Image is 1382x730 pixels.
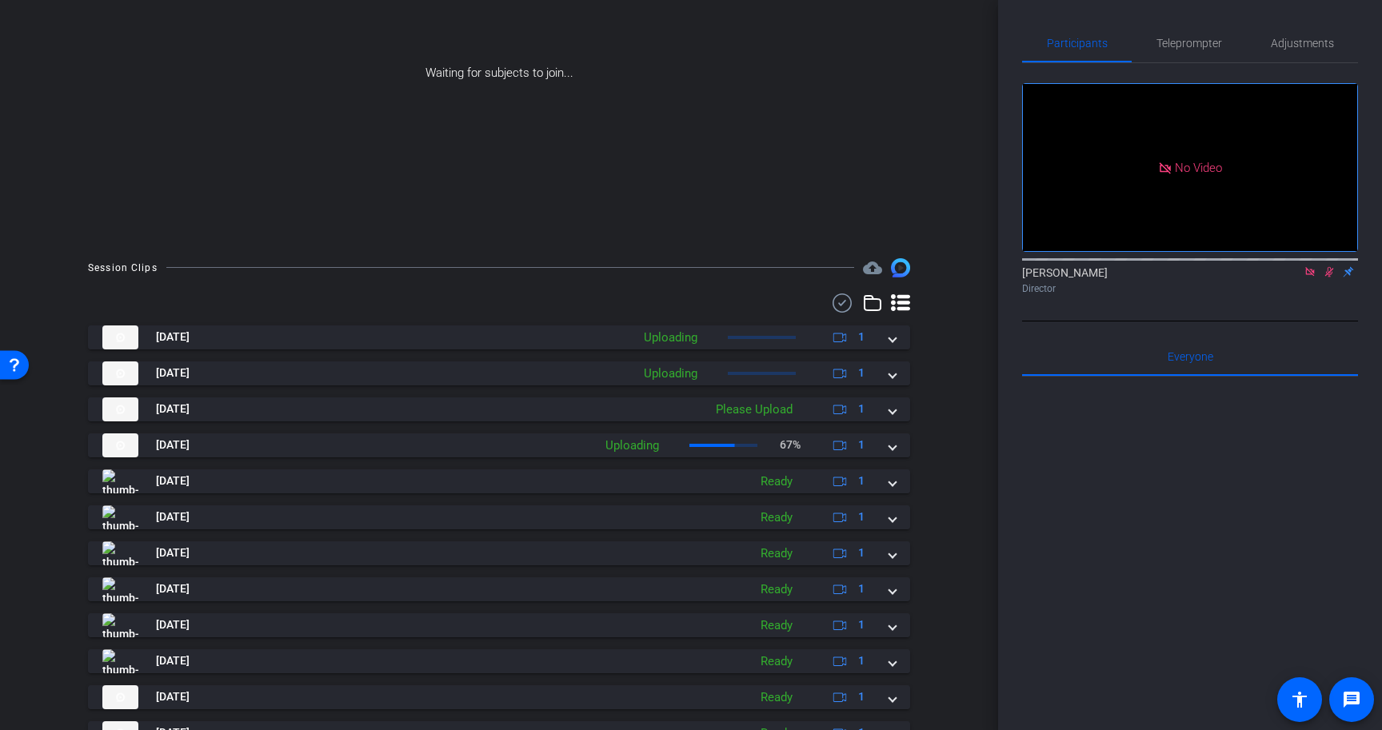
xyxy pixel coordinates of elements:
mat-icon: cloud_upload [863,258,882,277]
div: Uploading [597,437,667,455]
img: Session clips [891,258,910,277]
span: 1 [858,329,865,345]
div: Ready [753,688,801,707]
span: 1 [858,473,865,489]
mat-expansion-panel-header: thumb-nail[DATE]Ready1 [88,469,910,493]
img: thumb-nail [102,613,138,637]
mat-expansion-panel-header: thumb-nail[DATE]Please Upload1 [88,397,910,421]
mat-expansion-panel-header: thumb-nail[DATE]Ready1 [88,577,910,601]
div: Ready [753,473,801,491]
div: Ready [753,616,801,635]
span: 1 [858,365,865,381]
mat-expansion-panel-header: thumb-nail[DATE]Uploading67%1 [88,433,910,457]
p: 67% [780,437,801,453]
mat-expansion-panel-header: thumb-nail[DATE]Ready1 [88,613,910,637]
mat-icon: accessibility [1290,690,1309,709]
div: Please Upload [708,401,801,419]
mat-expansion-panel-header: thumb-nail[DATE]Ready1 [88,541,910,565]
span: 1 [858,545,865,561]
mat-expansion-panel-header: thumb-nail[DATE]Ready1 [88,505,910,529]
span: 1 [858,688,865,705]
span: 1 [858,616,865,633]
div: Session Clips [88,260,158,276]
img: thumb-nail [102,325,138,349]
mat-expansion-panel-header: thumb-nail[DATE]Ready1 [88,649,910,673]
img: thumb-nail [102,469,138,493]
span: [DATE] [156,652,190,669]
span: [DATE] [156,616,190,633]
span: Teleprompter [1156,38,1222,49]
span: [DATE] [156,401,190,417]
div: Director [1022,281,1358,296]
span: [DATE] [156,473,190,489]
span: 1 [858,437,865,453]
mat-expansion-panel-header: thumb-nail[DATE]Ready1 [88,685,910,709]
mat-expansion-panel-header: thumb-nail[DATE]Uploading1 [88,325,910,349]
span: [DATE] [156,365,190,381]
img: thumb-nail [102,649,138,673]
span: [DATE] [156,688,190,705]
div: Ready [753,580,801,599]
div: Ready [753,652,801,671]
mat-expansion-panel-header: thumb-nail[DATE]Uploading1 [88,361,910,385]
img: thumb-nail [102,361,138,385]
div: Ready [753,509,801,527]
span: [DATE] [156,329,190,345]
div: [PERSON_NAME] [1022,265,1358,296]
span: [DATE] [156,437,190,453]
img: thumb-nail [102,505,138,529]
span: [DATE] [156,509,190,525]
img: thumb-nail [102,397,138,421]
span: Participants [1047,38,1108,49]
img: thumb-nail [102,433,138,457]
span: Everyone [1168,351,1213,362]
span: 1 [858,401,865,417]
span: No Video [1175,160,1222,174]
img: thumb-nail [102,685,138,709]
span: [DATE] [156,580,190,597]
span: Adjustments [1271,38,1334,49]
span: 1 [858,509,865,525]
span: [DATE] [156,545,190,561]
img: thumb-nail [102,541,138,565]
div: Uploading [636,365,705,383]
div: Ready [753,545,801,563]
div: Uploading [636,329,705,347]
span: Destinations for your clips [863,258,882,277]
img: thumb-nail [102,577,138,601]
span: 1 [858,652,865,669]
span: 1 [858,580,865,597]
mat-icon: message [1342,690,1361,709]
